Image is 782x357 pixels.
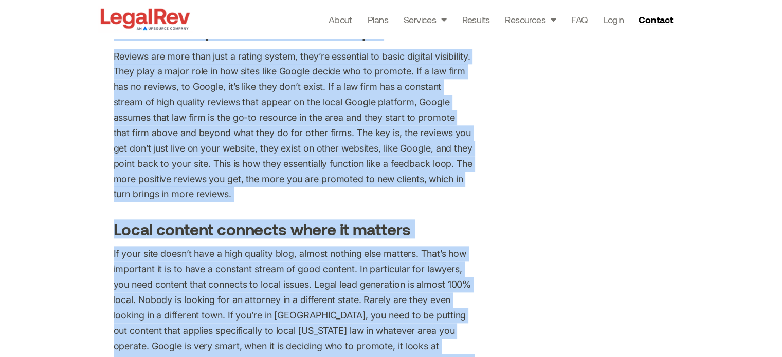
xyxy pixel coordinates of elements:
[404,12,447,27] a: Services
[114,23,474,40] h3: Reviews are positive feedback loops
[505,12,556,27] a: Resources
[114,220,474,238] h3: Local content connects where it matters
[571,12,588,27] a: FAQ
[329,12,624,27] nav: Menu
[114,49,474,202] p: Reviews are more than just a rating system, they’re essential to basic digital visibility. They p...
[634,11,679,28] a: Contact
[368,12,388,27] a: Plans
[638,15,672,24] span: Contact
[329,12,352,27] a: About
[603,12,624,27] a: Login
[462,12,489,27] a: Results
